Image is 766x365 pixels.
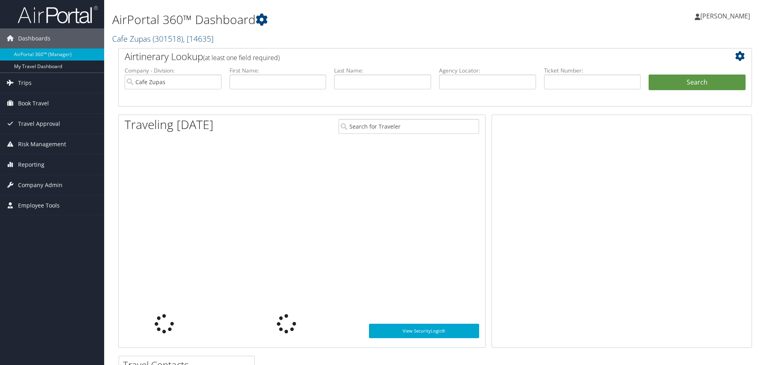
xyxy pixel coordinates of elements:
[700,12,750,20] span: [PERSON_NAME]
[125,67,222,75] label: Company - Division:
[339,119,479,134] input: Search for Traveler
[230,67,327,75] label: First Name:
[649,75,746,91] button: Search
[18,196,60,216] span: Employee Tools
[18,28,50,48] span: Dashboards
[112,33,214,44] a: Cafe Zupas
[544,67,641,75] label: Ticket Number:
[18,114,60,134] span: Travel Approval
[18,5,98,24] img: airportal-logo.png
[112,11,543,28] h1: AirPortal 360™ Dashboard
[369,324,479,338] a: View SecurityLogic®
[125,116,214,133] h1: Traveling [DATE]
[695,4,758,28] a: [PERSON_NAME]
[18,93,49,113] span: Book Travel
[18,175,62,195] span: Company Admin
[18,134,66,154] span: Risk Management
[334,67,431,75] label: Last Name:
[203,53,280,62] span: (at least one field required)
[439,67,536,75] label: Agency Locator:
[125,50,693,63] h2: Airtinerary Lookup
[18,155,44,175] span: Reporting
[18,73,32,93] span: Trips
[183,33,214,44] span: , [ 14635 ]
[153,33,183,44] span: ( 301518 )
